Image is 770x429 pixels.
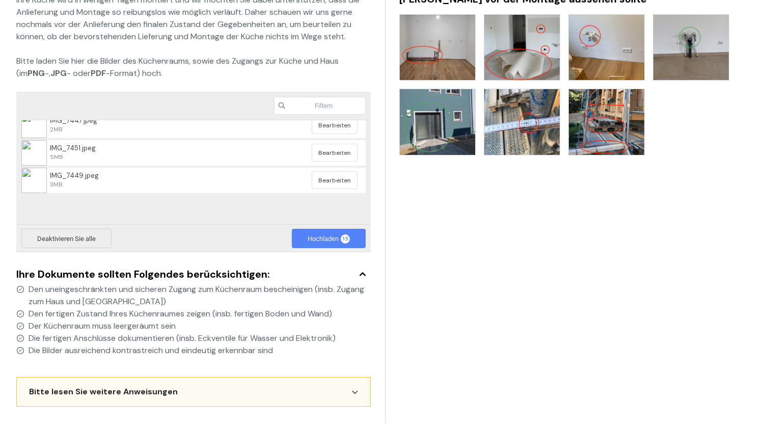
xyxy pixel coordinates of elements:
[308,235,350,243] span: Hochladen
[21,113,47,138] img: 3fda80d0-6ee0-4abd-a6a1-20a846756cb4
[50,125,63,133] span: 2MB
[569,89,644,154] img: /images/kpu/kpu-7.jpg
[29,283,371,308] span: Den uneingeschränkten und sicheren Zugang zum Küchenraum bescheinigen (insb. Zugang zum Haus und ...
[50,171,99,180] span: IMG_7449.jpeg
[50,68,67,78] strong: JPG
[21,168,47,193] img: a557de8c-7a7c-4f84-b1c3-640ac31262d6
[292,229,366,248] span: Hochladen
[569,15,644,80] img: /images/kpu/kpu-3.jpg
[312,171,358,189] span: Bearbeiten
[653,15,729,80] img: /images/kpu/kpu-4.jpg
[29,386,178,398] span: Bitte lesen Sie weitere Anweisungen
[91,68,106,78] strong: PDF
[484,15,560,80] img: /images/kpu/kpu-2.jpg
[16,267,371,281] div: Ihre Dokumente sollten Folgendes berücksichtigen:
[50,144,96,152] span: IMG_7451.jpeg
[50,180,63,189] span: 3MB
[28,68,45,78] strong: PNG
[29,332,371,344] span: Die fertigen Anschlüsse dokumentieren (insb. Eckventile für Wasser und Elektronik)
[400,15,475,80] img: /images/kpu/kpu-1.jpg
[47,144,312,161] span: IMG_7451.jpeg
[50,153,63,161] span: 5MB
[47,172,312,189] span: IMG_7449.jpeg
[274,97,366,115] input: Filtern
[29,308,371,320] span: Den fertigen Zustand Ihres Küchenraumes zeigen (insb. fertigen Boden und Wand)
[47,117,312,133] span: IMG_7447.jpeg
[21,140,47,166] img: ed764b7b-c59c-4fd3-8863-940f80f88f33
[29,344,371,357] span: Die Bilder ausreichend kontrastreich und eindeutig erkennbar sind
[312,116,358,134] span: Bearbeiten
[312,144,358,162] span: Bearbeiten
[341,234,350,244] span: 15
[21,229,112,248] span: Deaktivieren Sie alle
[400,89,475,154] img: /images/kpu/kpu-5.jpg
[50,116,97,125] span: IMG_7447.jpeg
[484,89,560,154] img: /images/kpu/kpu-6.jpg
[29,320,371,332] span: Der Küchenraum muss leergeräumt sein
